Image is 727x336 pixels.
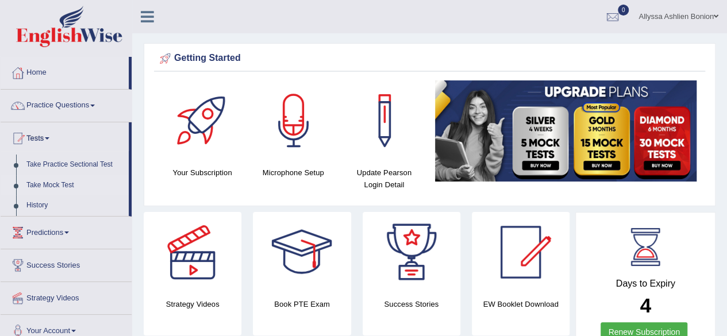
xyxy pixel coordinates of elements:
a: Practice Questions [1,90,132,118]
a: Tests [1,122,129,151]
h4: Update Pearson Login Detail [344,167,424,191]
h4: Your Subscription [163,167,242,179]
a: Home [1,57,129,86]
a: Take Mock Test [21,175,129,196]
h4: Microphone Setup [253,167,333,179]
a: Strategy Videos [1,282,132,311]
div: Getting Started [157,50,702,67]
h4: Days to Expiry [588,279,702,289]
a: History [21,195,129,216]
a: Predictions [1,217,132,245]
span: 0 [618,5,629,16]
h4: EW Booklet Download [472,298,570,310]
h4: Book PTE Exam [253,298,351,310]
a: Take Practice Sectional Test [21,155,129,175]
img: small5.jpg [435,80,697,181]
b: 4 [640,294,651,316]
h4: Success Stories [363,298,460,310]
h4: Strategy Videos [144,298,241,310]
a: Success Stories [1,249,132,278]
